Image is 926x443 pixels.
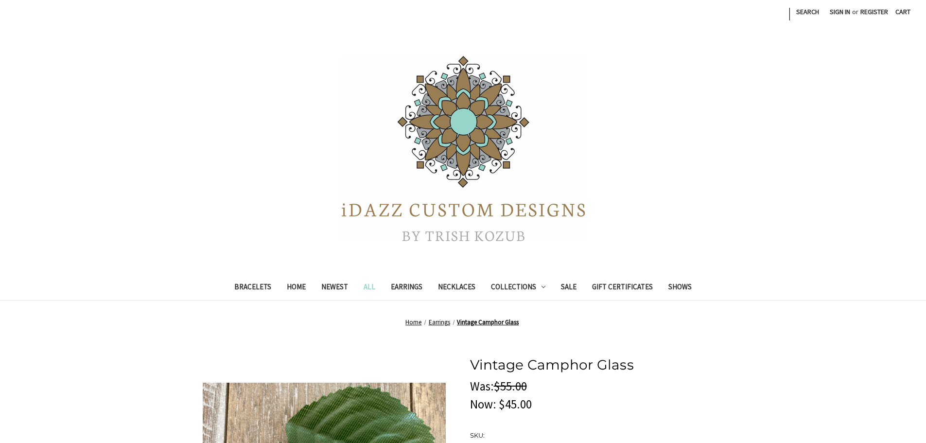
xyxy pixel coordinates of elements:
[470,354,734,375] h1: Vintage Camphor Glass
[895,7,910,16] span: Cart
[470,377,734,396] div: Was:
[405,318,421,326] a: Home
[314,276,356,300] a: Newest
[470,431,732,441] dt: SKU:
[553,276,584,300] a: Sale
[383,276,430,300] a: Earrings
[499,396,532,412] span: $45.00
[494,378,527,394] span: $55.00
[356,276,383,300] a: All
[483,276,553,300] a: Collections
[227,276,279,300] a: Bracelets
[470,396,496,412] span: Now:
[430,276,483,300] a: Necklaces
[851,7,859,17] span: or
[429,318,450,326] a: Earrings
[661,276,699,300] a: Shows
[342,56,585,241] img: iDazz Custom Designs
[457,318,519,326] a: Vintage Camphor Glass
[192,318,734,327] nav: Breadcrumb
[279,276,314,300] a: Home
[584,276,661,300] a: Gift Certificates
[787,4,791,22] li: |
